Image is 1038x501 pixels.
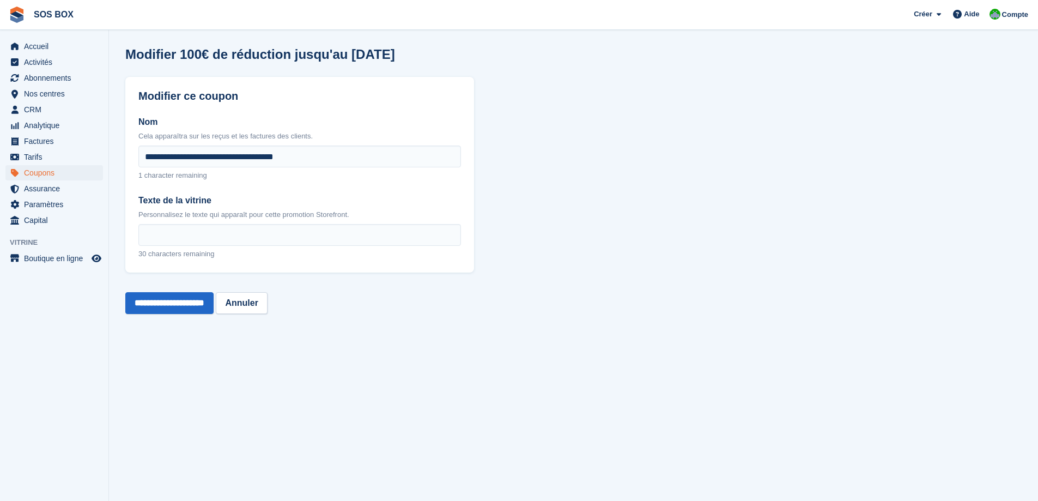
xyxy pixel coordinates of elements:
[24,55,89,70] span: Activités
[5,134,103,149] a: menu
[148,250,214,258] span: characters remaining
[10,237,108,248] span: Vitrine
[24,181,89,196] span: Assurance
[5,251,103,266] a: menu
[138,194,461,207] label: Texte de la vitrine
[5,197,103,212] a: menu
[9,7,25,23] img: stora-icon-8386f47178a22dfd0bd8f6a31ec36ba5ce8667c1dd55bd0f319d3a0aa187defe.svg
[138,90,461,102] h2: Modifier ce coupon
[138,116,461,129] label: Nom
[90,252,103,265] a: Boutique d'aperçu
[125,47,395,62] h1: Modifier 100€ de réduction jusqu'au [DATE]
[914,9,932,20] span: Créer
[5,55,103,70] a: menu
[24,197,89,212] span: Paramètres
[24,149,89,165] span: Tarifs
[5,181,103,196] a: menu
[964,9,979,20] span: Aide
[5,39,103,54] a: menu
[138,171,142,179] span: 1
[24,251,89,266] span: Boutique en ligne
[5,118,103,133] a: menu
[138,209,461,220] p: Personnalisez le texte qui apparaît pour cette promotion Storefront.
[24,213,89,228] span: Capital
[29,5,78,23] a: SOS BOX
[24,165,89,180] span: Coupons
[138,250,146,258] span: 30
[24,102,89,117] span: CRM
[1002,9,1028,20] span: Compte
[24,39,89,54] span: Accueil
[24,70,89,86] span: Abonnements
[138,131,461,142] p: Cela apparaîtra sur les reçus et les factures des clients.
[5,86,103,101] a: menu
[24,118,89,133] span: Analytique
[24,134,89,149] span: Factures
[5,149,103,165] a: menu
[144,171,207,179] span: character remaining
[5,70,103,86] a: menu
[216,292,267,314] a: Annuler
[5,102,103,117] a: menu
[990,9,1000,20] img: Fabrice
[5,213,103,228] a: menu
[24,86,89,101] span: Nos centres
[5,165,103,180] a: menu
